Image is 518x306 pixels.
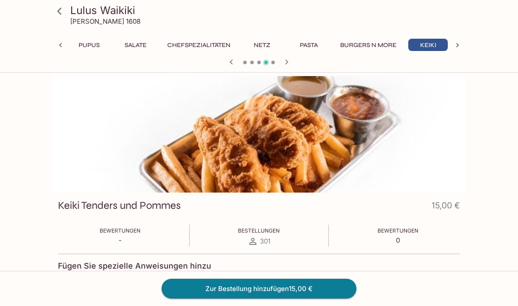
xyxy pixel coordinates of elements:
font: - [119,236,122,244]
font: Bewertungen [378,227,418,234]
font: [PERSON_NAME] 1608 [70,17,140,25]
font: Lulus Waikiki [70,4,135,17]
font: Bestellungen [238,227,280,234]
font: Bewertungen [100,227,140,234]
font: Pasta [300,41,318,49]
font: Pupus [79,41,100,49]
font: 0 [396,236,400,244]
font: 15,00 € [432,200,460,211]
font: Salate [125,41,147,49]
font: Fügen Sie spezielle Anweisungen hinzu [58,261,211,270]
div: Keiki Tenders und Pommes [52,76,466,193]
font: 301 [260,237,270,245]
font: Netz [254,41,270,49]
font: Chefspezialitäten [167,41,230,49]
font: Keiki [420,41,436,49]
font: Burgers N More [340,41,396,49]
button: Zur Bestellung hinzufügen15,00 € [162,279,356,299]
font: Keiki Tenders und Pommes [58,199,181,212]
font: Zur Bestellung hinzufügen [205,284,289,293]
font: 15,00 € [289,284,313,293]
